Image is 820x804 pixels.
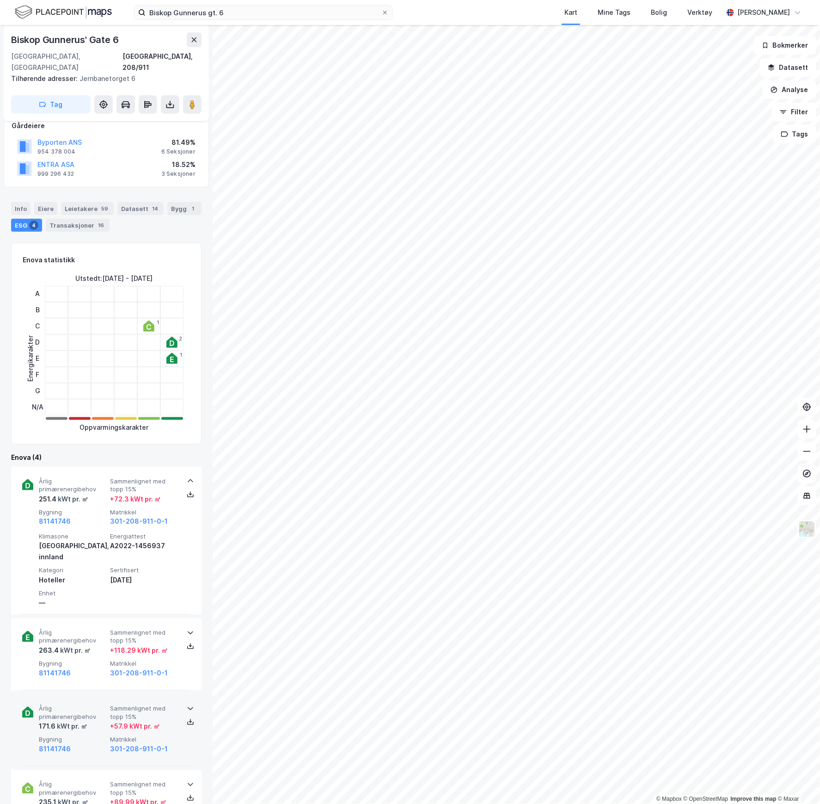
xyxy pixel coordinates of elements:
[684,796,728,803] a: OpenStreetMap
[150,204,160,213] div: 14
[80,422,149,433] div: Oppvarmingskarakter
[157,320,159,325] div: 1
[110,541,177,552] div: A2022-1456937
[99,204,110,213] div: 59
[731,796,777,803] a: Improve this map
[110,660,177,668] span: Matrikkel
[15,4,112,20] img: logo.f888ab2527a4732fd821a326f86c7f29.svg
[25,335,36,382] div: Energikarakter
[39,567,106,575] span: Kategori
[39,575,106,586] div: Hoteller
[146,6,381,19] input: Søk på adresse, matrikkel, gårdeiere, leietakere eller personer
[110,516,168,527] button: 301-208-911-0-1
[39,721,87,732] div: 171.6
[598,7,631,18] div: Mine Tags
[39,705,106,721] span: Årlig primærenergibehov
[167,202,202,215] div: Bygg
[11,202,31,215] div: Info
[39,494,88,505] div: 251.4
[39,516,71,527] button: 81141746
[29,221,38,230] div: 4
[39,736,106,744] span: Bygning
[161,137,196,148] div: 81.49%
[39,781,106,797] span: Årlig primærenergibehov
[32,302,43,318] div: B
[688,7,713,18] div: Verktøy
[96,221,106,230] div: 16
[39,744,71,755] button: 81141746
[656,796,682,803] a: Mapbox
[189,204,198,213] div: 1
[110,494,161,505] div: + 72.3 kWt pr. ㎡
[32,286,43,302] div: A
[11,219,42,232] div: ESG
[59,645,91,656] div: kWt pr. ㎡
[179,336,182,341] div: 2
[39,533,106,541] span: Klimasone
[110,575,177,586] div: [DATE]
[39,668,71,679] button: 81141746
[774,760,820,804] div: Kontrollprogram for chat
[798,520,816,538] img: Z
[754,36,816,55] button: Bokmerker
[11,32,120,47] div: Biskop Gunnerus' Gate 6
[39,645,91,656] div: 263.4
[37,170,74,178] div: 999 296 432
[117,202,164,215] div: Datasett
[110,477,177,494] span: Sammenlignet med topp 15%
[32,399,43,415] div: N/A
[760,58,816,77] button: Datasett
[161,159,196,170] div: 18.52%
[32,334,43,351] div: D
[110,508,177,516] span: Matrikkel
[76,273,153,284] div: Utstedt : [DATE] - [DATE]
[110,705,177,721] span: Sammenlignet med topp 15%
[11,74,80,82] span: Tilhørende adresser:
[110,744,168,755] button: 301-208-911-0-1
[110,645,168,656] div: + 118.29 kWt pr. ㎡
[61,202,114,215] div: Leietakere
[11,51,122,73] div: [GEOGRAPHIC_DATA], [GEOGRAPHIC_DATA]
[39,541,106,563] div: [GEOGRAPHIC_DATA], innland
[23,254,75,266] div: Enova statistikk
[39,508,106,516] span: Bygning
[39,477,106,494] span: Årlig primærenergibehov
[763,80,816,99] button: Analyse
[46,219,110,232] div: Transaksjoner
[32,351,43,367] div: E
[11,73,194,84] div: Jernbanetorget 6
[161,148,196,155] div: 6 Seksjoner
[110,721,160,732] div: + 57.9 kWt pr. ㎡
[110,533,177,541] span: Energiattest
[55,721,87,732] div: kWt pr. ㎡
[11,452,202,463] div: Enova (4)
[738,7,790,18] div: [PERSON_NAME]
[772,103,816,121] button: Filter
[39,629,106,645] span: Årlig primærenergibehov
[32,383,43,399] div: G
[39,660,106,668] span: Bygning
[110,629,177,645] span: Sammenlignet med topp 15%
[32,318,43,334] div: C
[564,7,577,18] div: Kart
[56,494,88,505] div: kWt pr. ㎡
[34,202,57,215] div: Eiere
[773,125,816,143] button: Tags
[32,367,43,383] div: F
[11,95,91,114] button: Tag
[39,598,106,609] div: —
[39,590,106,598] span: Enhet
[110,736,177,744] span: Matrikkel
[110,781,177,797] span: Sammenlignet med topp 15%
[37,148,75,155] div: 954 378 004
[110,668,168,679] button: 301-208-911-0-1
[180,352,182,358] div: 1
[774,760,820,804] iframe: Chat Widget
[12,120,201,131] div: Gårdeiere
[110,567,177,575] span: Sertifisert
[651,7,667,18] div: Bolig
[122,51,202,73] div: [GEOGRAPHIC_DATA], 208/911
[161,170,196,178] div: 3 Seksjoner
